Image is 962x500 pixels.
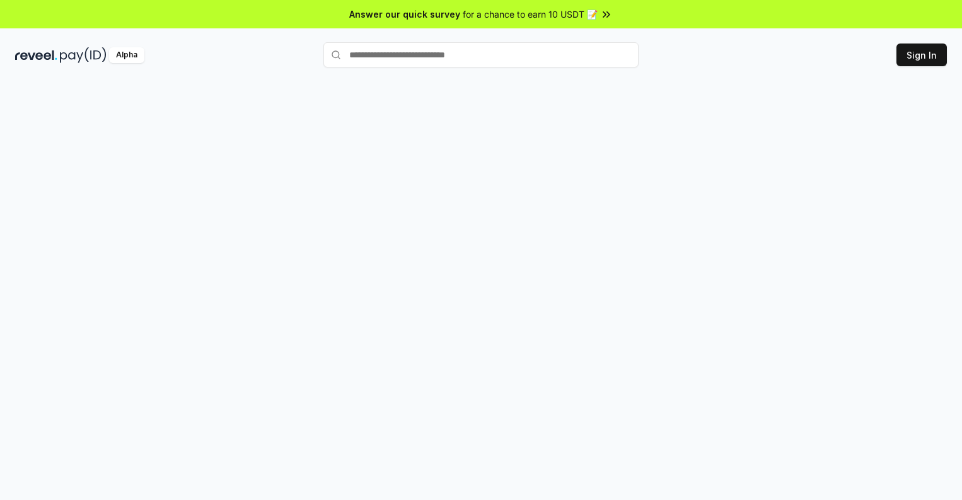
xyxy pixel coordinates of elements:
[15,47,57,63] img: reveel_dark
[109,47,144,63] div: Alpha
[349,8,460,21] span: Answer our quick survey
[463,8,598,21] span: for a chance to earn 10 USDT 📝
[60,47,107,63] img: pay_id
[896,44,947,66] button: Sign In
